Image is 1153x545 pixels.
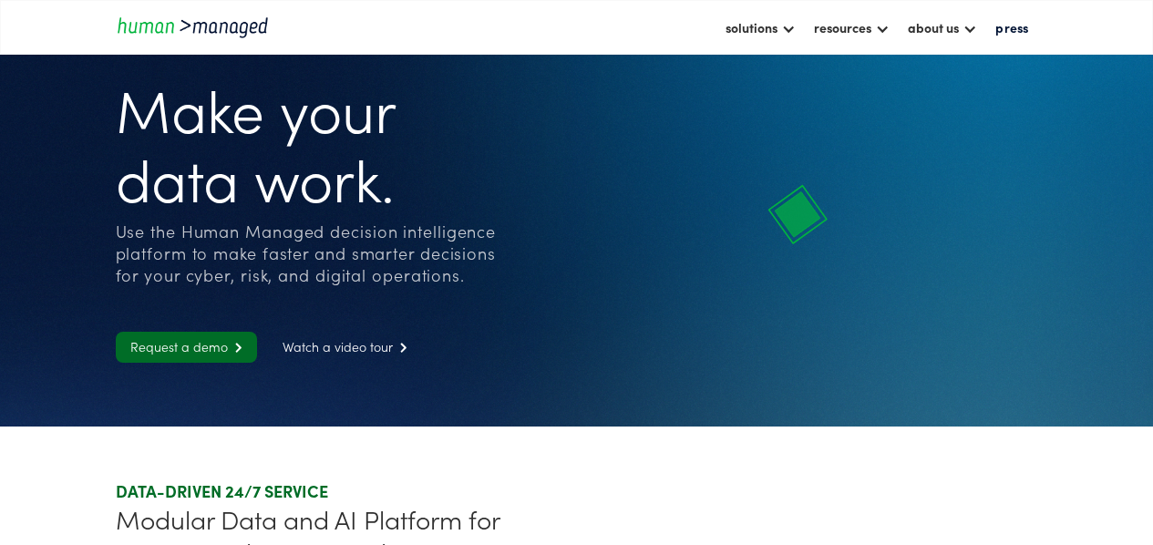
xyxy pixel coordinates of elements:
div: DATA-DRIVEN 24/7 SERVICE [116,480,570,502]
span:  [228,342,242,354]
div: about us [899,12,986,43]
div: Use the Human Managed decision intelligence platform to make faster and smarter decisions for you... [116,221,512,286]
div: resources [805,12,899,43]
a: press [986,12,1037,43]
span:  [393,342,407,354]
a: Request a demo [116,332,257,363]
div: solutions [726,16,777,38]
h1: Make your data work. [116,73,512,211]
a: Watch a video tour [268,332,422,363]
div: resources [814,16,871,38]
div: solutions [716,12,805,43]
div: about us [908,16,959,38]
a: home [116,15,280,39]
